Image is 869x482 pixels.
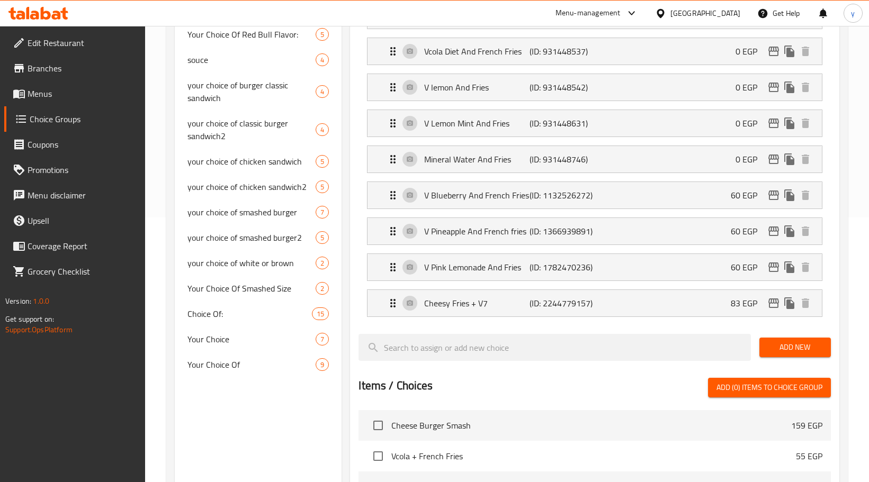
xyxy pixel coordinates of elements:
[4,30,145,56] a: Edit Restaurant
[368,218,822,244] div: Expand
[367,414,389,436] span: Select choice
[368,182,822,208] div: Expand
[4,81,145,106] a: Menus
[359,213,831,249] li: Expand
[175,301,342,326] div: Choice Of:15
[187,206,316,219] span: your choice of smashed burger
[766,115,782,131] button: edit
[187,231,316,244] span: your choice of smashed burger2
[175,111,342,149] div: your choice of classic burger sandwich24
[556,7,621,20] div: Menu-management
[798,79,813,95] button: delete
[175,326,342,352] div: Your Choice7
[798,43,813,59] button: delete
[708,378,831,397] button: Add (0) items to choice group
[4,233,145,259] a: Coverage Report
[187,79,316,104] span: your choice of burger classic sandwich
[316,182,328,192] span: 5
[782,187,798,203] button: duplicate
[731,261,766,274] p: 60 EGP
[316,233,328,243] span: 5
[187,257,316,269] span: your choice of white or brown
[368,74,822,101] div: Expand
[424,297,529,310] p: Cheesy Fries + V7
[28,62,137,75] span: Branches
[530,225,599,238] p: (ID: 1366939891)
[175,250,342,276] div: your choice of white or brown2
[316,206,329,219] div: Choices
[768,341,822,354] span: Add New
[312,309,328,319] span: 15
[766,259,782,275] button: edit
[316,284,328,294] span: 2
[4,259,145,284] a: Grocery Checklist
[5,294,31,308] span: Version:
[798,187,813,203] button: delete
[316,28,329,41] div: Choices
[766,43,782,59] button: edit
[359,177,831,213] li: Expand
[359,334,750,361] input: search
[28,214,137,227] span: Upsell
[187,155,316,168] span: your choice of chicken sandwich
[316,155,329,168] div: Choices
[175,225,342,250] div: your choice of smashed burger25
[368,146,822,172] div: Expand
[33,294,49,308] span: 1.0.0
[736,117,766,130] p: 0 EGP
[368,254,822,280] div: Expand
[424,189,529,202] p: V Blueberry And French Fries
[736,153,766,166] p: 0 EGP
[424,225,529,238] p: V Pineapple And French fries
[175,199,342,225] div: your choice of smashed burger7
[798,151,813,167] button: delete
[187,333,316,345] span: Your Choice
[175,47,342,72] div: souce4
[424,261,529,274] p: V Pink Lemonade And Fries
[316,231,329,244] div: Choices
[731,189,766,202] p: 60 EGP
[316,85,329,98] div: Choices
[731,297,766,310] p: 83 EGP
[798,223,813,239] button: delete
[4,183,145,208] a: Menu disclaimer
[782,223,798,239] button: duplicate
[175,149,342,174] div: your choice of chicken sandwich5
[782,151,798,167] button: duplicate
[187,282,316,295] span: Your Choice Of Smashed Size
[798,115,813,131] button: delete
[28,37,137,49] span: Edit Restaurant
[530,297,599,310] p: (ID: 2244779157)
[316,333,329,345] div: Choices
[316,53,329,66] div: Choices
[316,257,329,269] div: Choices
[4,106,145,132] a: Choice Groups
[766,79,782,95] button: edit
[367,445,389,467] span: Select choice
[424,81,529,94] p: V lemon And Fries
[368,38,822,65] div: Expand
[175,276,342,301] div: Your Choice Of Smashed Size2
[782,79,798,95] button: duplicate
[316,180,329,193] div: Choices
[28,265,137,278] span: Grocery Checklist
[424,45,529,58] p: Vcola Diet And French Fries
[368,110,822,137] div: Expand
[359,69,831,105] li: Expand
[736,81,766,94] p: 0 EGP
[766,187,782,203] button: edit
[4,208,145,233] a: Upsell
[796,450,822,462] p: 55 EGP
[766,151,782,167] button: edit
[316,282,329,295] div: Choices
[359,249,831,285] li: Expand
[359,105,831,141] li: Expand
[175,72,342,111] div: your choice of burger classic sandwich4
[28,240,137,252] span: Coverage Report
[316,55,328,65] span: 4
[359,33,831,69] li: Expand
[5,312,54,326] span: Get support on:
[28,189,137,202] span: Menu disclaimer
[28,163,137,176] span: Promotions
[424,153,529,166] p: Mineral Water And Fries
